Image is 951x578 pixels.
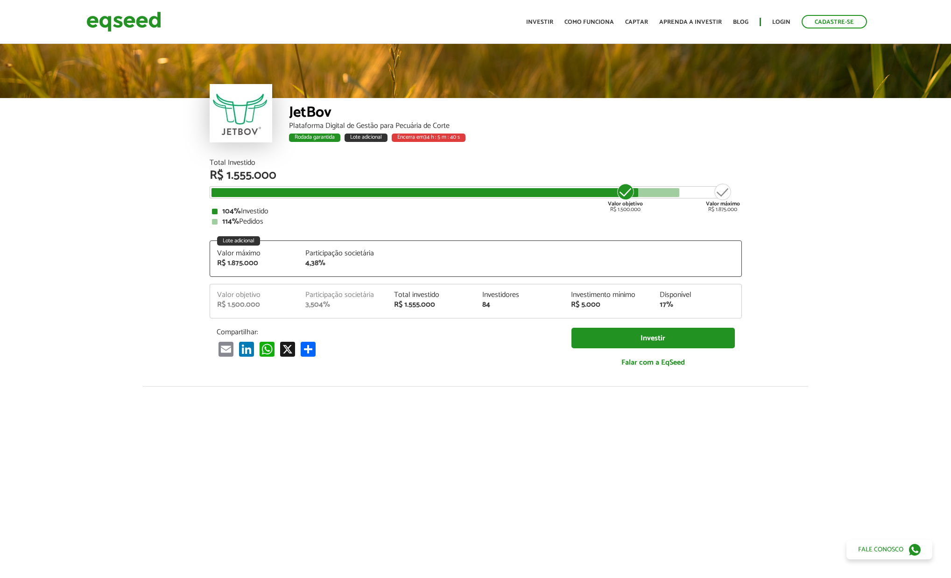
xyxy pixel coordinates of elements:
[237,341,256,357] a: LinkedIn
[392,134,465,142] div: Encerra em
[345,134,387,142] div: Lote adicional
[625,19,648,25] a: Captar
[217,260,292,267] div: R$ 1.875.000
[706,183,740,212] div: R$ 1.875.000
[289,122,742,130] div: Plataforma Digital de Gestão para Pecuária de Corte
[564,19,614,25] a: Como funciona
[571,353,735,372] a: Falar com a EqSeed
[210,169,742,182] div: R$ 1.555.000
[217,250,292,257] div: Valor máximo
[217,291,292,299] div: Valor objetivo
[659,19,722,25] a: Aprenda a investir
[526,19,553,25] a: Investir
[217,328,557,337] p: Compartilhar:
[222,205,241,218] strong: 104%
[86,9,161,34] img: EqSeed
[706,199,740,208] strong: Valor máximo
[289,134,340,142] div: Rodada garantida
[424,133,460,141] span: 34 h : 5 m : 40 s
[210,159,742,167] div: Total Investido
[482,291,557,299] div: Investidores
[299,341,317,357] a: Compartilhar
[608,199,643,208] strong: Valor objetivo
[394,291,469,299] div: Total investido
[305,301,380,309] div: 3,504%
[305,260,380,267] div: 4,38%
[660,291,734,299] div: Disponível
[571,291,646,299] div: Investimento mínimo
[278,341,297,357] a: X
[305,291,380,299] div: Participação societária
[772,19,790,25] a: Login
[212,218,740,226] div: Pedidos
[394,301,469,309] div: R$ 1.555.000
[846,540,932,559] a: Fale conosco
[258,341,276,357] a: WhatsApp
[305,250,380,257] div: Participação societária
[222,215,239,228] strong: 114%
[733,19,748,25] a: Blog
[660,301,734,309] div: 17%
[571,328,735,349] a: Investir
[608,183,643,212] div: R$ 1.500.000
[217,301,292,309] div: R$ 1.500.000
[217,341,235,357] a: Email
[482,301,557,309] div: 84
[802,15,867,28] a: Cadastre-se
[212,208,740,215] div: Investido
[217,236,260,246] div: Lote adicional
[289,105,742,122] div: JetBov
[571,301,646,309] div: R$ 5.000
